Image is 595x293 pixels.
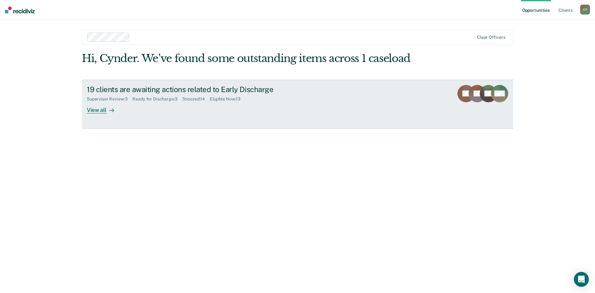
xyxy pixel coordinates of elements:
[580,5,590,15] div: C F
[182,96,210,102] div: Snoozed : 14
[580,5,590,15] button: CF
[87,85,304,94] div: 19 clients are awaiting actions related to Early Discharge
[477,35,505,40] div: Clear officers
[82,52,427,65] div: Hi, Cynder. We’ve found some outstanding items across 1 caseload
[87,96,132,102] div: Supervisor Review : 3
[574,272,589,287] div: Open Intercom Messenger
[87,101,121,113] div: View all
[82,80,513,129] a: 19 clients are awaiting actions related to Early DischargeSupervisor Review:3Ready for Discharge:...
[210,96,245,102] div: Eligible Now : 13
[132,96,182,102] div: Ready for Discharge : 3
[5,7,35,13] img: Recidiviz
